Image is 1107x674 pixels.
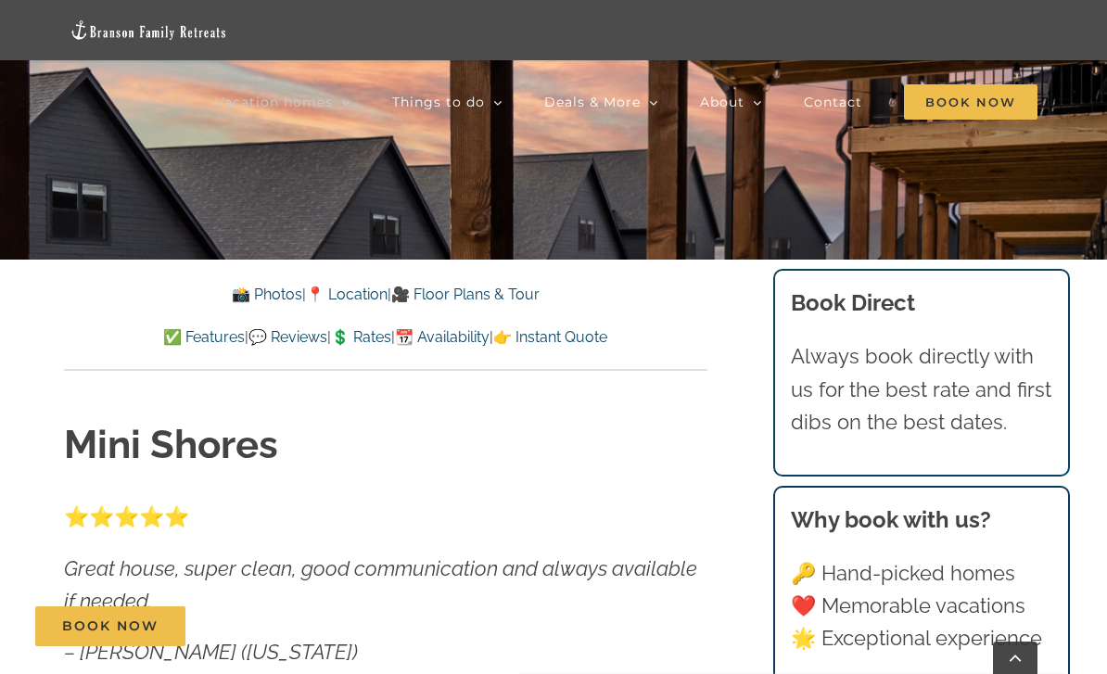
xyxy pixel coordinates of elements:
p: ⭐️⭐️⭐️⭐️⭐️ [64,501,707,533]
span: Contact [804,95,862,108]
p: | | | | [64,325,707,350]
p: | | [64,283,707,307]
a: About [700,72,762,133]
p: 🔑 Hand-picked homes ❤️ Memorable vacations 🌟 Exceptional experience [791,557,1052,655]
a: ✅ Features [163,328,245,346]
img: Branson Family Retreats Logo [70,19,227,41]
a: Vacation homes [215,72,350,133]
a: 📆 Availability [395,328,490,346]
em: – [PERSON_NAME] ([US_STATE]) [64,640,358,664]
b: Book Direct [791,289,915,316]
h1: Mini Shores [64,418,707,473]
a: 👉 Instant Quote [493,328,607,346]
a: Things to do [392,72,503,133]
a: 📸 Photos [232,286,302,303]
a: Deals & More [544,72,658,133]
a: 📍 Location [306,286,388,303]
em: Great house, super clean, good communication and always available if needed. [64,556,697,613]
a: 💲 Rates [331,328,391,346]
span: Book Now [904,84,1037,120]
span: Things to do [392,95,485,108]
p: Always book directly with us for the best rate and first dibs on the best dates. [791,340,1052,439]
a: 💬 Reviews [248,328,327,346]
h3: Why book with us? [791,503,1052,537]
a: 🎥 Floor Plans & Tour [391,286,540,303]
span: Book Now [62,618,159,634]
span: Deals & More [544,95,641,108]
a: Contact [804,72,862,133]
nav: Main Menu Sticky [215,72,1037,133]
a: Book Now [35,606,185,646]
span: About [700,95,744,108]
span: Vacation homes [215,95,333,108]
